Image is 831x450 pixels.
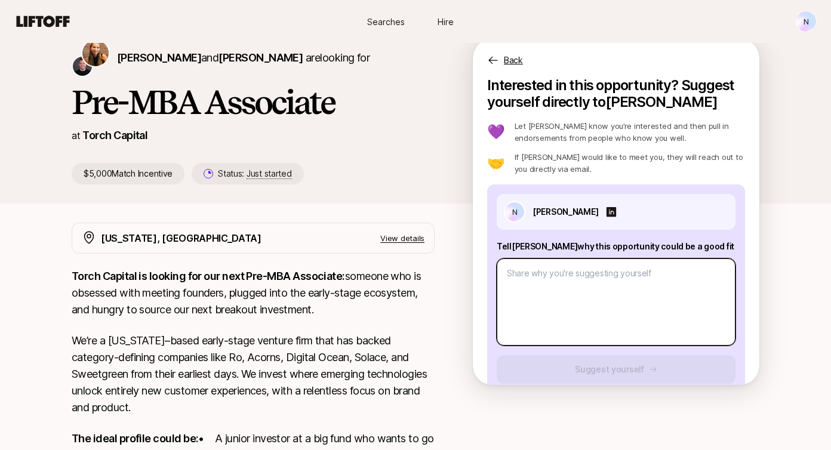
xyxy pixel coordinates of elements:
[218,167,291,181] p: Status:
[72,432,198,445] strong: The ideal profile could be:
[515,120,745,144] p: Let [PERSON_NAME] know you’re interested and then pull in endorsements from people who know you w...
[247,168,292,179] span: Just started
[73,57,92,76] img: Christopher Harper
[367,16,405,28] span: Searches
[533,205,598,219] p: [PERSON_NAME]
[117,51,201,64] span: [PERSON_NAME]
[72,270,345,282] strong: Torch Capital is looking for our next Pre-MBA Associate:
[201,51,303,64] span: and
[487,156,505,170] p: 🤝
[497,239,735,254] p: Tell [PERSON_NAME] why this opportunity could be a good fit
[72,128,80,143] p: at
[218,51,303,64] span: [PERSON_NAME]
[504,53,523,67] p: Back
[515,151,745,175] p: If [PERSON_NAME] would like to meet you, they will reach out to you directly via email.
[512,205,518,219] p: N
[101,230,261,246] p: [US_STATE], [GEOGRAPHIC_DATA]
[82,40,109,66] img: Katie Reiner
[117,50,370,66] p: are looking for
[72,163,184,184] p: $5,000 Match Incentive
[795,11,817,32] button: N
[415,11,475,33] a: Hire
[487,77,745,110] p: Interested in this opportunity? Suggest yourself directly to [PERSON_NAME]
[72,84,435,120] h1: Pre-MBA Associate
[438,16,454,28] span: Hire
[72,332,435,416] p: We’re a [US_STATE]–based early-stage venture firm that has backed category-defining companies lik...
[356,11,415,33] a: Searches
[804,14,809,29] p: N
[380,232,424,244] p: View details
[487,125,505,139] p: 💜
[72,268,435,318] p: someone who is obsessed with meeting founders, plugged into the early-stage ecosystem, and hungry...
[82,129,147,141] a: Torch Capital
